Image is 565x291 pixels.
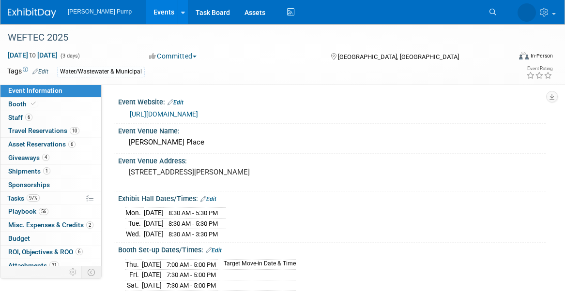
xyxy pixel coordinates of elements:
[65,266,82,278] td: Personalize Event Tab Strip
[8,181,50,189] span: Sponsorships
[8,140,76,148] span: Asset Reservations
[125,229,144,239] td: Wed.
[4,29,500,46] div: WEFTEC 2025
[8,87,62,94] span: Event Information
[142,280,162,291] td: [DATE]
[468,50,553,65] div: Event Format
[118,191,546,204] div: Exhibit Hall Dates/Times:
[0,138,101,151] a: Asset Reservations6
[125,280,142,291] td: Sat.
[206,247,222,254] a: Edit
[144,208,164,218] td: [DATE]
[526,66,552,71] div: Event Rating
[0,98,101,111] a: Booth
[130,110,198,118] a: [URL][DOMAIN_NAME]
[0,178,101,191] a: Sponsorships
[0,205,101,218] a: Playbook56
[168,209,218,217] span: 8:30 AM - 5:30 PM
[338,53,459,60] span: [GEOGRAPHIC_DATA], [GEOGRAPHIC_DATA]
[43,167,50,175] span: 1
[142,259,162,270] td: [DATE]
[39,208,48,215] span: 56
[125,135,538,150] div: [PERSON_NAME] Place
[86,221,93,229] span: 2
[8,8,56,18] img: ExhibitDay
[0,111,101,124] a: Staff6
[8,114,32,121] span: Staff
[8,207,48,215] span: Playbook
[8,127,79,134] span: Travel Reservations
[8,262,59,269] span: Attachments
[0,246,101,259] a: ROI, Objectives & ROO6
[146,51,200,61] button: Committed
[519,52,529,59] img: Format-Inperson.png
[0,232,101,245] a: Budget
[118,124,546,136] div: Event Venue Name:
[68,141,76,148] span: 6
[27,194,40,202] span: 97%
[200,196,216,203] a: Edit
[68,8,132,15] span: [PERSON_NAME] Pump
[0,192,101,205] a: Tasks97%
[0,259,101,272] a: Attachments31
[125,270,142,280] td: Fri.
[129,168,286,176] pre: [STREET_ADDRESS][PERSON_NAME]
[0,124,101,137] a: Travel Reservations10
[168,220,218,227] span: 8:30 AM - 5:30 PM
[7,51,58,59] span: [DATE] [DATE]
[8,154,49,161] span: Giveaways
[49,262,59,269] span: 31
[7,194,40,202] span: Tasks
[70,127,79,134] span: 10
[8,100,38,108] span: Booth
[167,271,216,278] span: 7:30 AM - 5:00 PM
[118,243,546,255] div: Booth Set-up Dates/Times:
[530,52,553,59] div: In-Person
[0,84,101,97] a: Event Information
[142,270,162,280] td: [DATE]
[0,218,101,232] a: Misc. Expenses & Credits2
[8,248,83,256] span: ROI, Objectives & ROO
[144,229,164,239] td: [DATE]
[8,234,30,242] span: Budget
[167,261,216,268] span: 7:00 AM - 5:00 PM
[125,208,144,218] td: Mon.
[167,282,216,289] span: 7:30 AM - 5:00 PM
[82,266,102,278] td: Toggle Event Tabs
[8,221,93,229] span: Misc. Expenses & Credits
[7,66,48,77] td: Tags
[168,99,183,106] a: Edit
[28,51,37,59] span: to
[57,67,145,77] div: Water/Wastewater & Municipal
[42,154,49,161] span: 4
[118,95,546,107] div: Event Website:
[31,101,36,106] i: Booth reservation complete
[218,259,296,270] td: Target Move-in Date & Time
[0,165,101,178] a: Shipments1
[144,218,164,229] td: [DATE]
[125,218,144,229] td: Tue.
[76,248,83,255] span: 6
[8,167,50,175] span: Shipments
[25,114,32,121] span: 6
[168,231,218,238] span: 8:30 AM - 3:30 PM
[118,154,546,166] div: Event Venue Address:
[125,259,142,270] td: Thu.
[32,68,48,75] a: Edit
[518,3,536,22] img: Amanda Smith
[60,53,80,59] span: (3 days)
[0,151,101,164] a: Giveaways4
